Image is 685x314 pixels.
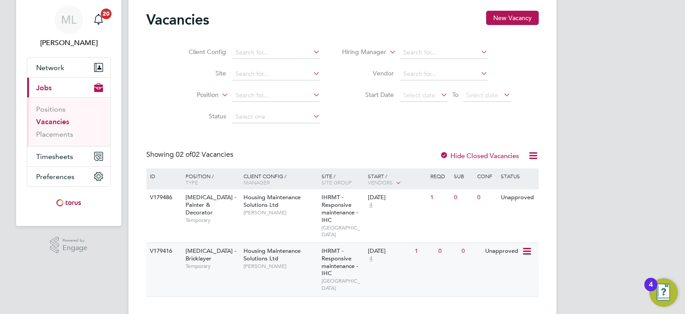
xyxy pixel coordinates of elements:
span: 02 of [176,150,192,159]
button: Open Resource Center, 4 new notifications [649,278,678,307]
div: Sub [452,168,475,184]
span: Temporary [186,263,239,270]
div: Start / [366,168,428,191]
span: Housing Maintenance Solutions Ltd [243,247,301,262]
span: Vendors [368,179,393,186]
label: Hide Closed Vacancies [440,151,519,160]
span: Engage [62,244,87,252]
input: Search for... [232,89,320,102]
input: Search for... [232,68,320,80]
label: Site [175,69,226,77]
span: [PERSON_NAME] [243,209,317,216]
a: 20 [90,5,107,34]
div: Conf [475,168,498,184]
div: Showing [146,150,235,159]
span: 4 [368,255,374,263]
a: ML[PERSON_NAME] [27,5,111,48]
div: Unapproved [483,243,522,260]
span: 20 [101,8,111,19]
label: Vendor [342,69,394,77]
div: 0 [436,243,459,260]
button: New Vacancy [486,11,539,25]
div: [DATE] [368,194,426,201]
span: Type [186,179,198,186]
label: Position [167,91,219,100]
button: Preferences [27,167,110,186]
span: ML [61,14,76,25]
label: Status [175,112,226,120]
div: 0 [452,189,475,206]
input: Search for... [232,46,320,59]
span: [GEOGRAPHIC_DATA] [322,277,364,291]
a: Powered byEngage [50,237,88,254]
div: 0 [475,189,498,206]
div: 4 [649,285,653,296]
span: Powered by [62,237,87,244]
span: [GEOGRAPHIC_DATA] [322,224,364,238]
span: Housing Maintenance Solutions Ltd [243,193,301,209]
span: [MEDICAL_DATA] - Painter & Decorator [186,193,236,216]
span: [PERSON_NAME] [243,263,317,270]
label: Hiring Manager [335,48,386,57]
span: To [450,89,461,100]
span: Timesheets [36,152,73,161]
input: Search for... [400,46,488,59]
span: Preferences [36,172,74,181]
div: ID [148,168,179,184]
div: Reqd [428,168,451,184]
span: Temporary [186,217,239,224]
input: Select one [232,111,320,123]
button: Jobs [27,78,110,97]
div: 0 [459,243,483,260]
input: Search for... [400,68,488,80]
label: Start Date [342,91,394,99]
span: 02 Vacancies [176,150,233,159]
a: Go to home page [27,196,111,210]
span: Site Group [322,179,352,186]
label: Client Config [175,48,226,56]
span: Manager [243,179,270,186]
button: Network [27,58,110,77]
div: [DATE] [368,247,410,255]
a: Positions [36,105,66,113]
div: Client Config / [241,168,319,190]
div: 1 [413,243,436,260]
span: 4 [368,201,374,209]
span: Select date [403,91,435,99]
span: Select date [466,91,498,99]
span: IHRMT - Responsive maintenance - IHC [322,247,358,277]
a: Vacancies [36,117,69,126]
span: Jobs [36,84,52,92]
span: Michael Leslie [27,38,111,48]
div: Position / [179,168,241,190]
img: torus-logo-retina.png [53,196,84,210]
button: Timesheets [27,147,110,166]
h2: Vacancies [146,11,209,29]
span: Network [36,63,64,72]
a: Placements [36,130,73,138]
div: V179486 [148,189,179,206]
div: Jobs [27,97,110,146]
div: 1 [428,189,451,206]
div: Site / [319,168,366,190]
span: [MEDICAL_DATA] - Bricklayer [186,247,236,262]
span: IHRMT - Responsive maintenance - IHC [322,193,358,224]
div: Status [499,168,537,184]
div: V179416 [148,243,179,260]
div: Unapproved [499,189,537,206]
